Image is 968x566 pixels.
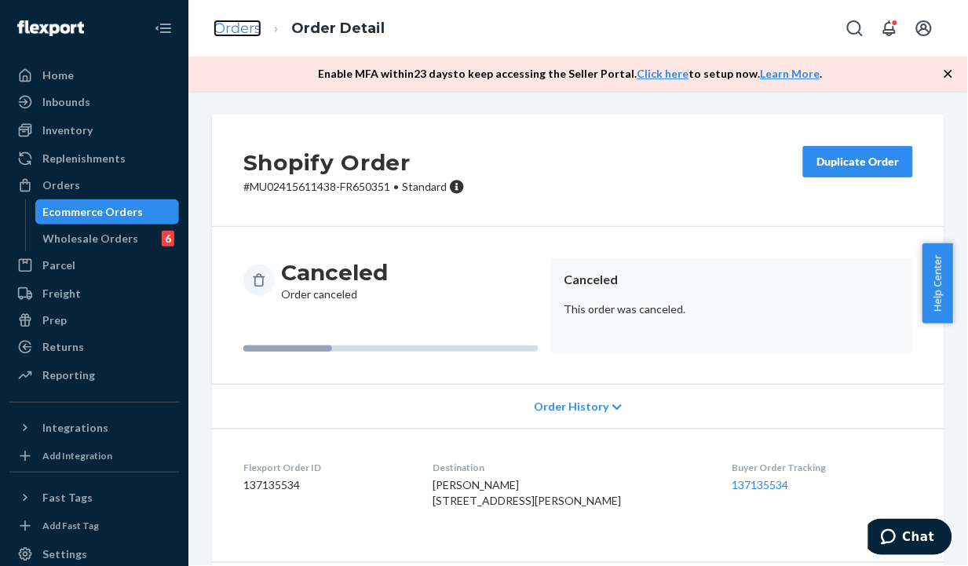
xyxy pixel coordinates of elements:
[43,231,139,246] div: Wholesale Orders
[42,339,84,355] div: Returns
[9,517,179,535] a: Add Fast Tag
[9,485,179,510] button: Fast Tags
[42,177,80,193] div: Orders
[9,89,179,115] a: Inbounds
[393,180,399,193] span: •
[42,151,126,166] div: Replenishments
[564,301,900,317] p: This order was canceled.
[162,231,174,246] div: 6
[291,20,385,37] a: Order Detail
[9,118,179,143] a: Inventory
[42,420,108,436] div: Integrations
[9,173,179,198] a: Orders
[732,478,789,491] a: 137135534
[243,179,465,195] p: # MU02415611438-FR650351
[42,367,95,383] div: Reporting
[214,20,261,37] a: Orders
[803,146,913,177] button: Duplicate Order
[42,257,75,273] div: Parcel
[35,199,180,225] a: Ecommerce Orders
[43,204,144,220] div: Ecommerce Orders
[319,66,823,82] p: Enable MFA within 23 days to keep accessing the Seller Portal. to setup now. .
[9,363,179,388] a: Reporting
[17,20,84,36] img: Flexport logo
[402,180,447,193] span: Standard
[9,334,179,360] a: Returns
[42,490,93,506] div: Fast Tags
[42,122,93,138] div: Inventory
[868,519,952,558] iframe: Opens a widget where you can chat to one of our agents
[42,449,112,462] div: Add Integration
[9,447,179,466] a: Add Integration
[732,461,913,474] dt: Buyer Order Tracking
[42,519,99,532] div: Add Fast Tag
[908,13,940,44] button: Open account menu
[42,68,74,83] div: Home
[9,63,179,88] a: Home
[874,13,905,44] button: Open notifications
[433,461,707,474] dt: Destination
[564,271,900,289] header: Canceled
[281,258,388,287] h3: Canceled
[9,281,179,306] a: Freight
[761,67,820,80] a: Learn More
[201,5,397,52] ol: breadcrumbs
[42,286,81,301] div: Freight
[42,546,87,562] div: Settings
[9,253,179,278] a: Parcel
[637,67,689,80] a: Click here
[243,477,407,493] dd: 137135534
[534,399,608,414] span: Order History
[243,461,407,474] dt: Flexport Order ID
[9,415,179,440] button: Integrations
[42,312,67,328] div: Prep
[148,13,179,44] button: Close Navigation
[9,308,179,333] a: Prep
[433,478,621,507] span: [PERSON_NAME] [STREET_ADDRESS][PERSON_NAME]
[816,154,900,170] div: Duplicate Order
[922,243,953,323] button: Help Center
[839,13,871,44] button: Open Search Box
[42,94,90,110] div: Inbounds
[35,226,180,251] a: Wholesale Orders6
[9,146,179,171] a: Replenishments
[281,258,388,302] div: Order canceled
[243,146,465,179] h2: Shopify Order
